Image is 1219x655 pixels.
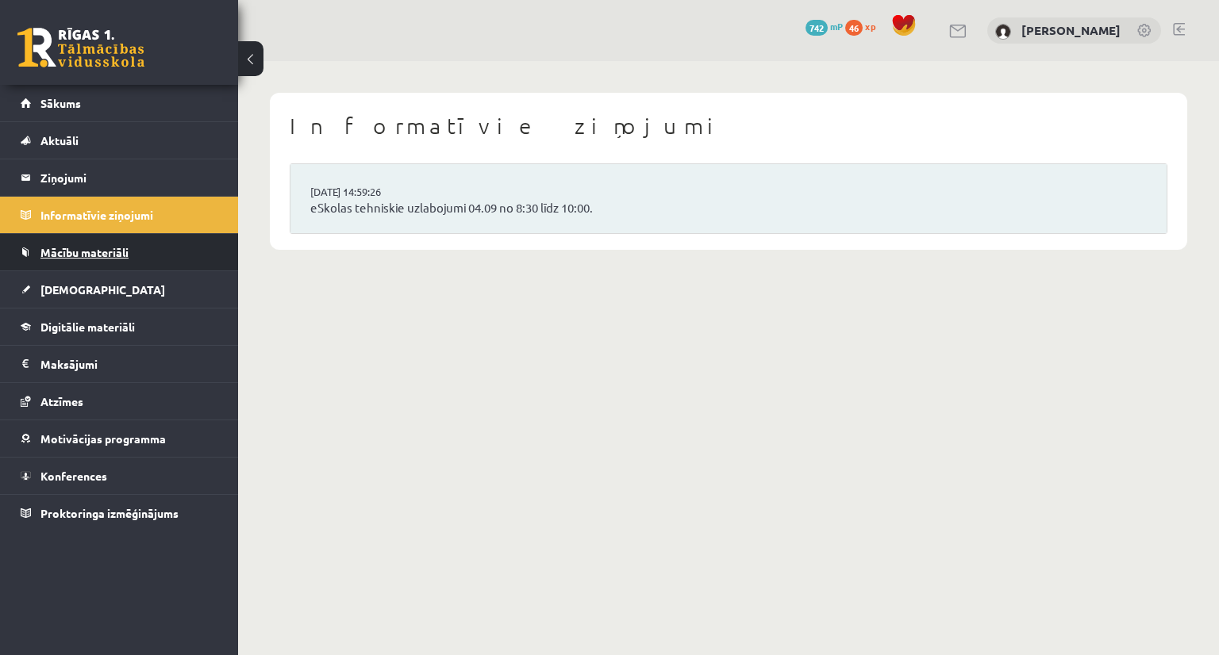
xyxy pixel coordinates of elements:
a: [DATE] 14:59:26 [310,184,429,200]
a: Ziņojumi [21,159,218,196]
span: Konferences [40,469,107,483]
h1: Informatīvie ziņojumi [290,113,1167,140]
legend: Maksājumi [40,346,218,382]
span: [DEMOGRAPHIC_DATA] [40,282,165,297]
span: xp [865,20,875,33]
a: Motivācijas programma [21,420,218,457]
a: Mācību materiāli [21,234,218,270]
legend: Informatīvie ziņojumi [40,197,218,233]
span: Atzīmes [40,394,83,408]
a: Rīgas 1. Tālmācības vidusskola [17,28,144,67]
span: Aktuāli [40,133,79,147]
img: Vera Priede [995,24,1011,40]
a: 46 xp [845,20,883,33]
legend: Ziņojumi [40,159,218,196]
span: Digitālie materiāli [40,320,135,334]
a: eSkolas tehniskie uzlabojumi 04.09 no 8:30 līdz 10:00. [310,199,1147,217]
a: [PERSON_NAME] [1021,22,1121,38]
a: Informatīvie ziņojumi [21,197,218,233]
span: Motivācijas programma [40,431,166,446]
a: Sākums [21,85,218,121]
a: Proktoringa izmēģinājums [21,495,218,531]
a: Maksājumi [21,346,218,382]
span: mP [830,20,843,33]
span: Sākums [40,96,81,110]
span: 46 [845,20,863,36]
a: Atzīmes [21,383,218,419]
a: 742 mP [806,20,843,33]
a: [DEMOGRAPHIC_DATA] [21,271,218,308]
span: Mācību materiāli [40,245,129,259]
a: Aktuāli [21,122,218,159]
span: Proktoringa izmēģinājums [40,506,179,520]
span: 742 [806,20,828,36]
a: Konferences [21,458,218,494]
a: Digitālie materiāli [21,308,218,345]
